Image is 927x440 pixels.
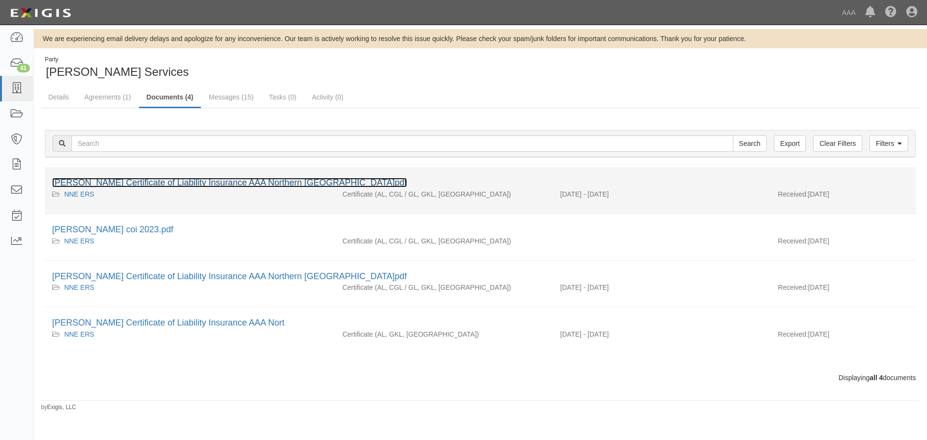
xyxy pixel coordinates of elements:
a: Messages (15) [202,87,261,107]
div: We are experiencing email delivery delays and apologize for any inconvenience. Our team is active... [34,34,927,43]
a: AAA [837,3,860,22]
p: Received: [778,189,808,199]
a: Clear Filters [813,135,862,152]
input: Search [733,135,767,152]
div: Morine Certificate of Liability Insurance AAA Nort [52,317,909,329]
a: Export [774,135,806,152]
a: [PERSON_NAME] coi 2023.pdf [52,225,173,234]
div: Auto Liability Commercial General Liability / Garage Liability Garage Keepers Liability On-Hook [335,283,553,292]
a: Details [41,87,76,107]
div: [DATE] [771,329,916,344]
a: Exigis, LLC [47,404,76,411]
div: Effective 08/12/2024 - Expiration 08/12/2025 [553,189,771,199]
div: [DATE] [771,189,916,204]
a: NNE ERS [64,190,94,198]
a: NNE ERS [64,330,94,338]
p: Received: [778,329,808,339]
span: [PERSON_NAME] Services [46,65,189,78]
a: Activity (0) [305,87,351,107]
div: NNE ERS [52,283,328,292]
div: Auto Liability Commercial General Liability / Garage Liability Garage Keepers Liability On-Hook [335,189,553,199]
i: Help Center - Complianz [885,7,897,18]
div: 41 [17,64,30,72]
small: by [41,403,76,412]
div: Effective 11/04/2022 - Expiration 11/04/2023 [553,329,771,339]
div: Effective 08/12/2023 - Expiration 08/12/2024 [553,283,771,292]
a: [PERSON_NAME] Certificate of Liability Insurance AAA Nort [52,318,284,327]
a: Tasks (0) [262,87,304,107]
div: l.h. morine coi 2023.pdf [52,224,909,236]
div: Morine Certificate of Liability Insurance AAA Northern New England.pdf [52,270,909,283]
p: Received: [778,283,808,292]
div: NNE ERS [52,329,328,339]
div: NNE ERS [52,189,328,199]
a: Documents (4) [139,87,200,108]
div: Party [45,56,189,64]
img: logo-5460c22ac91f19d4615b14bd174203de0afe785f0fc80cf4dbbc73dc1793850b.png [7,4,74,22]
div: L H Morine Services [41,56,473,80]
p: Received: [778,236,808,246]
div: Effective - Expiration [553,236,771,237]
div: Auto Liability Commercial General Liability / Garage Liability Garage Keepers Liability On-Hook [335,236,553,246]
a: [PERSON_NAME] Certificate of Liability Insurance AAA Northern [GEOGRAPHIC_DATA]pdf [52,178,407,187]
a: Filters [870,135,908,152]
div: Auto Liability Garage Keepers Liability On-Hook [335,329,553,339]
a: [PERSON_NAME] Certificate of Liability Insurance AAA Northern [GEOGRAPHIC_DATA]pdf [52,271,407,281]
div: [DATE] [771,236,916,251]
a: NNE ERS [64,237,94,245]
a: Agreements (1) [77,87,138,107]
input: Search [71,135,733,152]
div: NNE ERS [52,236,328,246]
div: Displaying documents [38,373,923,383]
b: all 4 [870,374,883,382]
div: Morine Certificate of Liability Insurance AAA Northern New England.pdf [52,177,909,189]
div: [DATE] [771,283,916,297]
a: NNE ERS [64,284,94,291]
